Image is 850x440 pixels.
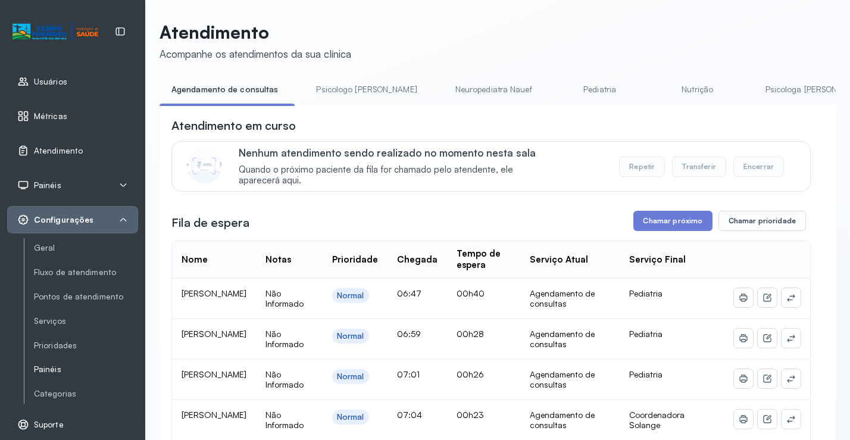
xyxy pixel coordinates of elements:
a: Pediatria [558,80,642,99]
a: Agendamento de consultas [160,80,290,99]
span: 06:47 [397,288,421,298]
div: Agendamento de consultas [530,329,610,349]
a: Painéis [34,364,138,375]
span: [PERSON_NAME] [182,369,246,379]
a: Prioridades [34,341,138,351]
div: Agendamento de consultas [530,369,610,390]
span: 07:01 [397,369,420,379]
span: Pediatria [629,369,662,379]
span: Não Informado [265,329,304,349]
p: Nenhum atendimento sendo realizado no momento nesta sala [239,146,554,159]
span: Configurações [34,215,93,225]
button: Chamar próximo [633,211,712,231]
span: Painéis [34,180,61,191]
a: Categorias [34,389,138,399]
div: Agendamento de consultas [530,410,610,430]
div: Agendamento de consultas [530,288,610,309]
div: Prioridade [332,254,378,266]
a: Fluxo de atendimento [34,265,138,280]
span: 00h23 [457,410,484,420]
span: Usuários [34,77,67,87]
a: Usuários [17,76,128,88]
div: Chegada [397,254,437,266]
a: Fluxo de atendimento [34,267,138,277]
span: [PERSON_NAME] [182,329,246,339]
a: Geral [34,243,138,253]
span: Pediatria [629,329,662,339]
button: Transferir [672,157,726,177]
span: Pediatria [629,288,662,298]
div: Nome [182,254,208,266]
div: Notas [265,254,291,266]
a: Neuropediatra Nauef [443,80,544,99]
a: Métricas [17,110,128,122]
span: Quando o próximo paciente da fila for chamado pelo atendente, ele aparecerá aqui. [239,164,554,187]
a: Atendimento [17,145,128,157]
div: Normal [337,331,364,341]
img: Logotipo do estabelecimento [12,22,98,42]
span: [PERSON_NAME] [182,410,246,420]
span: 00h40 [457,288,485,298]
span: Atendimento [34,146,83,156]
span: Coordenadora Solange [629,410,685,430]
a: Pontos de atendimento [34,292,138,302]
span: 00h26 [457,369,484,379]
div: Normal [337,291,364,301]
a: Pontos de atendimento [34,289,138,304]
span: [PERSON_NAME] [182,288,246,298]
span: 06:59 [397,329,421,339]
div: Normal [337,412,364,422]
span: Não Informado [265,288,304,309]
div: Serviço Final [629,254,686,266]
button: Chamar prioridade [718,211,807,231]
img: Imagem de CalloutCard [186,148,222,183]
a: Categorias [34,386,138,401]
div: Acompanhe os atendimentos da sua clínica [160,48,351,60]
span: Não Informado [265,369,304,390]
button: Encerrar [733,157,784,177]
a: Serviços [34,314,138,329]
p: Atendimento [160,21,351,43]
a: Geral [34,241,138,255]
a: Serviços [34,316,138,326]
span: Métricas [34,111,67,121]
a: Painéis [34,362,138,377]
a: Psicologo [PERSON_NAME] [304,80,429,99]
div: Normal [337,372,364,382]
h3: Atendimento em curso [171,117,296,134]
span: 07:04 [397,410,422,420]
div: Tempo de espera [457,248,511,271]
span: Não Informado [265,410,304,430]
div: Serviço Atual [530,254,588,266]
h3: Fila de espera [171,214,249,231]
a: Prioridades [34,338,138,353]
button: Repetir [619,157,665,177]
span: 00h28 [457,329,484,339]
a: Nutrição [656,80,739,99]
